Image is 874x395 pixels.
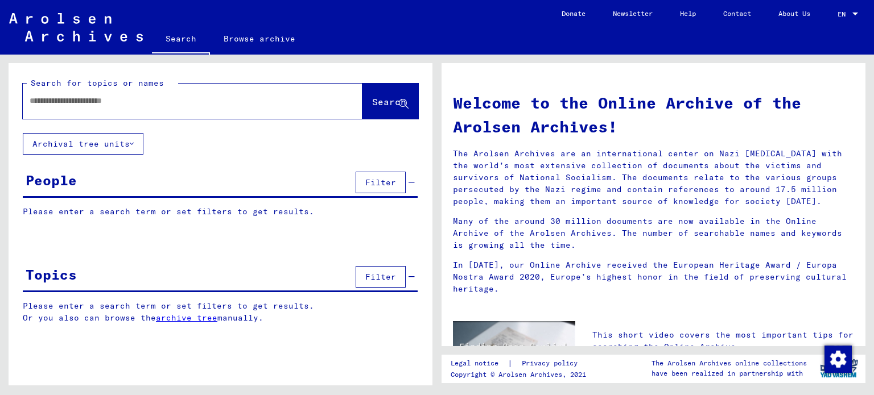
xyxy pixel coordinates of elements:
p: Please enter a search term or set filters to get results. [23,206,418,218]
p: Many of the around 30 million documents are now available in the Online Archive of the Arolsen Ar... [453,215,854,251]
mat-select-trigger: EN [838,10,846,18]
button: Search [362,84,418,119]
img: Arolsen_neg.svg [9,13,143,41]
p: This short video covers the most important tips for searching the Online Archive. [592,329,854,353]
div: Topics [26,264,77,285]
p: The Arolsen Archives are an international center on Nazi [MEDICAL_DATA] with the world’s most ext... [453,148,854,207]
a: Browse archive [210,25,309,52]
button: Filter [356,266,406,288]
div: | [451,357,591,369]
p: Copyright © Arolsen Archives, 2021 [451,369,591,380]
h1: Welcome to the Online Archive of the Arolsen Archives! [453,91,854,139]
button: Filter [356,172,406,193]
a: Privacy policy [513,357,591,369]
img: Zustimmung ändern [824,346,852,373]
span: Search [372,96,406,107]
a: Legal notice [451,357,508,369]
img: yv_logo.png [818,354,860,382]
div: People [26,170,77,190]
p: In [DATE], our Online Archive received the European Heritage Award / Europa Nostra Award 2020, Eu... [453,259,854,295]
p: Please enter a search term or set filters to get results. Or you also can browse the manually. [23,300,418,324]
a: archive tree [156,313,217,323]
p: The Arolsen Archives online collections [652,358,807,368]
a: Search [152,25,210,55]
img: video.jpg [453,321,575,388]
span: Filter [365,177,396,188]
button: Archival tree units [23,133,143,155]
span: Filter [365,272,396,282]
p: have been realized in partnership with [652,368,807,379]
mat-label: Search for topics or names [31,78,164,88]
